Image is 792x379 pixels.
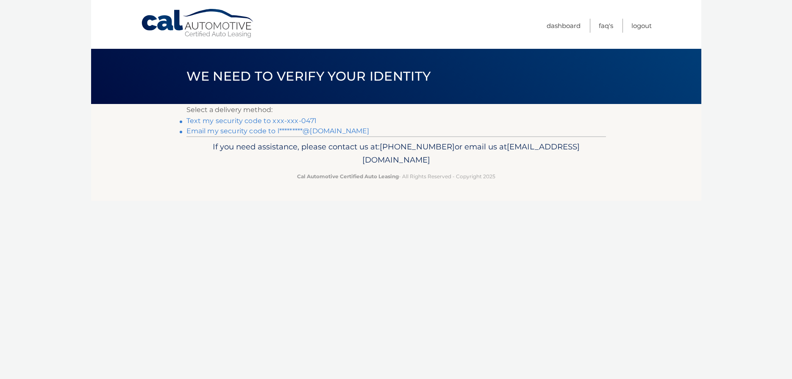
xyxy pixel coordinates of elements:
[186,127,370,135] a: Email my security code to l*********@[DOMAIN_NAME]
[297,173,399,180] strong: Cal Automotive Certified Auto Leasing
[599,19,613,33] a: FAQ's
[547,19,581,33] a: Dashboard
[631,19,652,33] a: Logout
[192,140,600,167] p: If you need assistance, please contact us at: or email us at
[186,117,317,125] a: Text my security code to xxx-xxx-0471
[186,104,606,116] p: Select a delivery method:
[186,68,431,84] span: We need to verify your identity
[192,172,600,181] p: - All Rights Reserved - Copyright 2025
[380,142,455,152] span: [PHONE_NUMBER]
[141,8,255,39] a: Cal Automotive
